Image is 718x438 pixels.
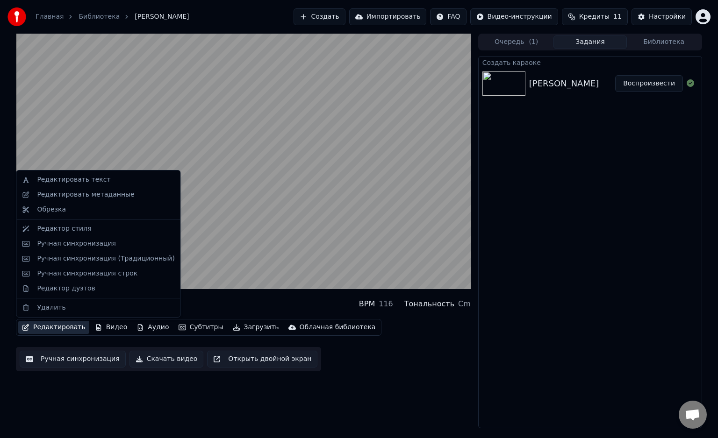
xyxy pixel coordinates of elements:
[470,8,558,25] button: Видео-инструкции
[379,298,393,310] div: 116
[632,8,692,25] button: Настройки
[133,321,172,334] button: Аудио
[37,254,174,263] div: Ручная синхронизация (Традиционный)
[294,8,345,25] button: Создать
[229,321,283,334] button: Загрузить
[18,321,89,334] button: Редактировать
[627,35,701,49] button: Библиотека
[615,75,683,92] button: Воспроизвести
[37,190,134,199] div: Редактировать метаданные
[91,321,131,334] button: Видео
[479,57,702,68] div: Создать караоке
[7,7,26,26] img: youka
[649,12,686,21] div: Настройки
[430,8,466,25] button: FAQ
[679,401,707,429] div: Открытый чат
[36,12,189,21] nav: breadcrumb
[349,8,427,25] button: Импортировать
[37,224,91,233] div: Редактор стиля
[300,323,376,332] div: Облачная библиотека
[37,239,116,248] div: Ручная синхронизация
[579,12,610,21] span: Кредиты
[37,284,95,293] div: Редактор дуэтов
[135,12,189,21] span: [PERSON_NAME]
[553,35,627,49] button: Задания
[480,35,553,49] button: Очередь
[529,37,538,47] span: ( 1 )
[37,175,110,184] div: Редактировать текст
[37,205,66,214] div: Обрезка
[404,298,454,310] div: Тональность
[37,269,137,278] div: Ручная синхронизация строк
[20,351,126,367] button: Ручная синхронизация
[458,298,471,310] div: Cm
[36,12,64,21] a: Главная
[359,298,375,310] div: BPM
[207,351,317,367] button: Открыть двойной экран
[79,12,120,21] a: Библиотека
[175,321,227,334] button: Субтитры
[129,351,204,367] button: Скачать видео
[562,8,628,25] button: Кредиты11
[529,77,599,90] div: [PERSON_NAME]
[613,12,622,21] span: 11
[37,303,65,312] div: Удалить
